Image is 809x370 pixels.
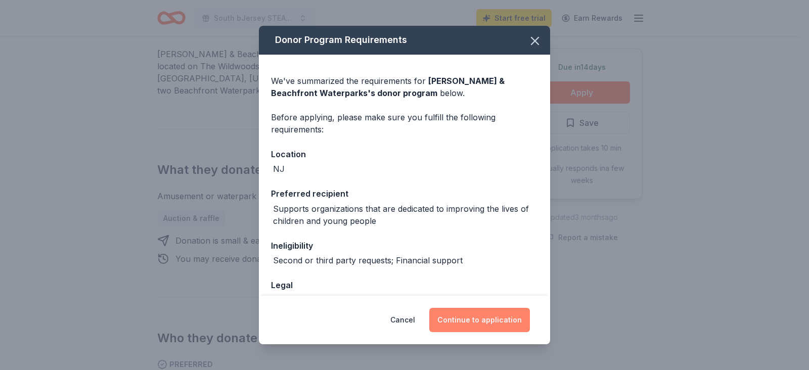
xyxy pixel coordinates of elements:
div: We've summarized the requirements for below. [271,75,538,99]
div: Ineligibility [271,239,538,252]
button: Continue to application [429,308,530,332]
div: Second or third party requests; Financial support [273,254,463,266]
div: 501(c)(3) required [273,294,342,306]
div: Supports organizations that are dedicated to improving the lives of children and young people [273,203,538,227]
div: Donor Program Requirements [259,26,550,55]
div: NJ [273,163,285,175]
div: Location [271,148,538,161]
div: Legal [271,279,538,292]
div: Before applying, please make sure you fulfill the following requirements: [271,111,538,135]
div: Preferred recipient [271,187,538,200]
button: Cancel [390,308,415,332]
